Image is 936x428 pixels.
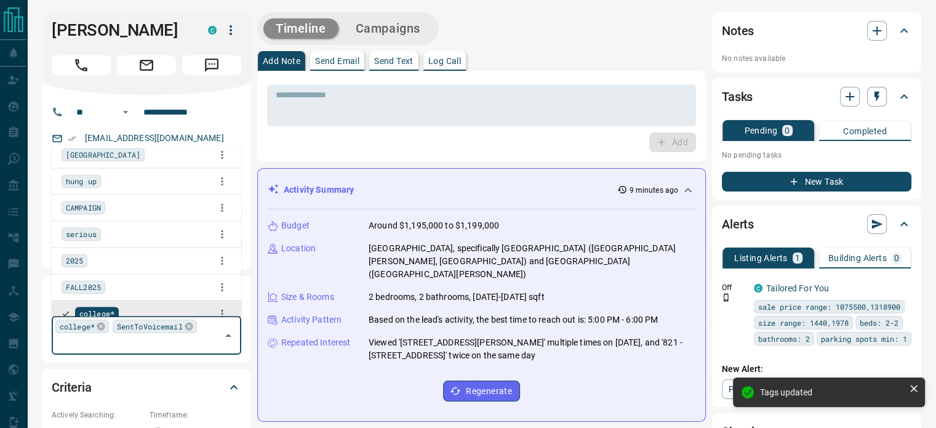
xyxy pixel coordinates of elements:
div: Alerts [722,209,911,239]
p: 2 bedrooms, 2 bathrooms, [DATE]-[DATE] sqft [369,291,545,304]
span: sale price range: 1075500,1318900 [758,301,900,313]
p: Activity Pattern [281,313,342,326]
span: hung up [66,175,97,187]
span: college* [60,320,95,333]
svg: Email Verified [68,134,76,143]
button: Timeline [263,18,338,39]
div: Tags updated [760,387,904,397]
div: Activity Summary9 minutes ago [268,179,695,201]
span: Email [117,55,176,75]
svg: Push Notification Only [722,293,730,302]
button: Open [118,105,133,119]
p: New Alert: [722,363,911,376]
span: SentToVoicemail [117,320,183,333]
span: Call [52,55,111,75]
p: Send Text [374,57,414,65]
a: Property [722,379,785,399]
h2: Notes [722,21,754,41]
p: Completed [843,127,887,135]
p: Log Call [428,57,461,65]
p: Pending [744,126,777,135]
span: beds: 2-2 [860,317,898,329]
p: No notes available [722,53,911,64]
div: condos.ca [754,284,762,293]
p: [GEOGRAPHIC_DATA], specifically [GEOGRAPHIC_DATA] ([GEOGRAPHIC_DATA][PERSON_NAME], [GEOGRAPHIC_DA... [369,242,695,281]
a: Tailored For You [766,283,829,293]
button: Close [220,327,237,344]
div: college* [55,320,109,333]
p: No pending tasks [722,146,911,164]
h2: Criteria [52,378,92,397]
button: Regenerate [443,381,520,402]
span: FALL2025 [66,281,101,293]
p: Send Email [315,57,359,65]
p: Actively Searching: [52,410,143,421]
p: Repeated Interest [281,336,350,349]
h1: [PERSON_NAME] [52,20,190,40]
span: [GEOGRAPHIC_DATA] [66,148,140,161]
p: Activity Summary [284,184,354,196]
div: Tasks [722,82,911,111]
p: 1 [795,254,800,262]
p: Off [722,282,746,293]
p: Listing Alerts [734,254,788,262]
p: 0 [894,254,899,262]
button: New Task [722,172,911,192]
p: Add Note [263,57,300,65]
h2: Alerts [722,214,754,234]
p: Timeframe: [150,410,241,421]
div: SentToVoicemail [113,320,197,333]
span: 2025 [66,254,83,267]
div: condos.ca [208,26,217,34]
span: parking spots min: 1 [821,333,907,345]
span: serious [66,228,97,240]
span: CAMPAIGN [66,201,101,214]
div: Criteria [52,373,241,402]
p: Location [281,242,316,255]
p: 9 minutes ago [630,185,678,196]
p: Based on the lead's activity, the best time to reach out is: 5:00 PM - 6:00 PM [369,313,658,326]
button: Campaigns [343,18,433,39]
p: Budget [281,219,310,232]
p: 0 [785,126,790,135]
p: Building Alerts [828,254,887,262]
span: bathrooms: 2 [758,333,810,345]
h2: Tasks [722,87,753,107]
span: college* [79,307,114,320]
p: Size & Rooms [281,291,334,304]
span: size range: 1440,1978 [758,317,849,329]
p: Around $1,195,000 to $1,199,000 [369,219,499,232]
a: [EMAIL_ADDRESS][DOMAIN_NAME] [85,133,224,143]
span: Message [182,55,241,75]
div: Notes [722,16,911,46]
p: Viewed '[STREET_ADDRESS][PERSON_NAME]' multiple times on [DATE], and '821 - [STREET_ADDRESS]' twi... [369,336,695,362]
